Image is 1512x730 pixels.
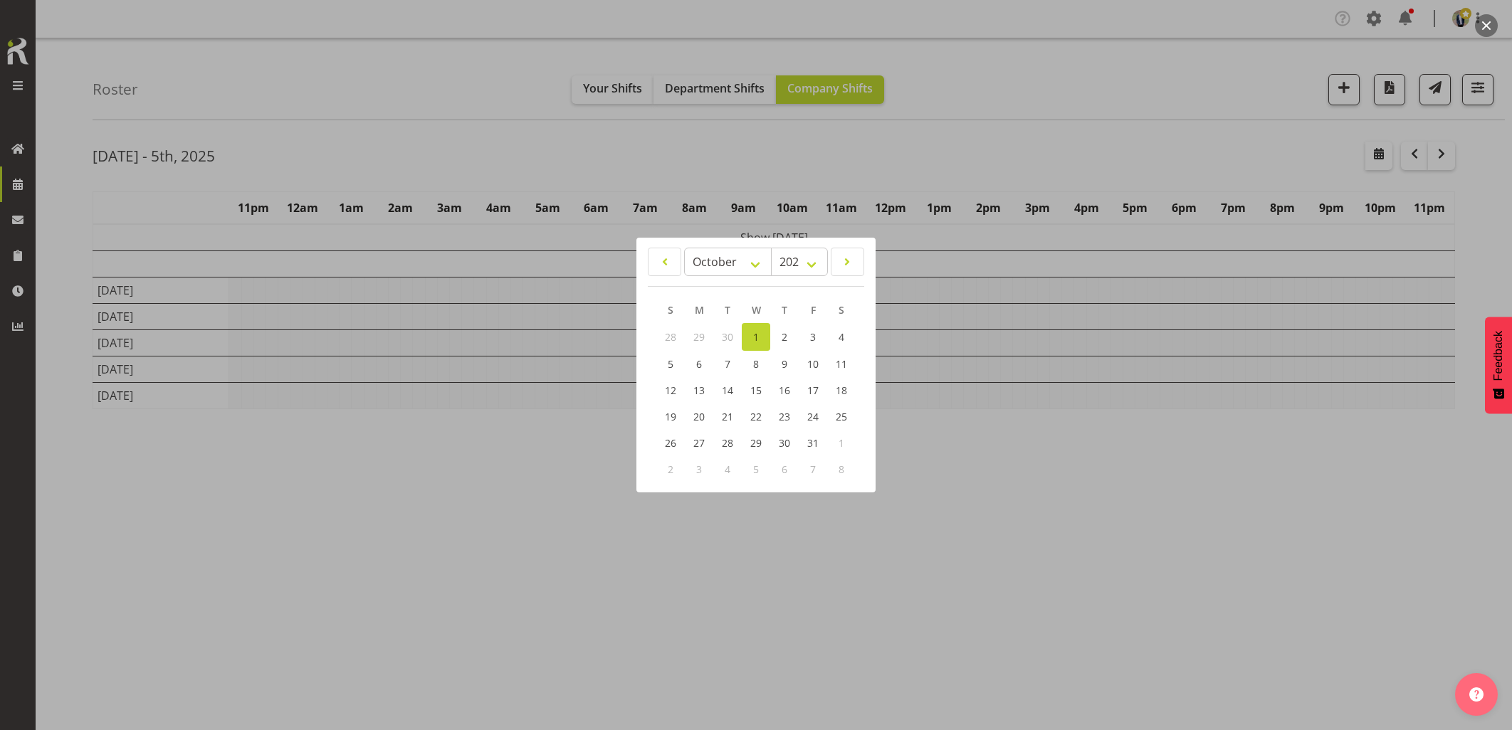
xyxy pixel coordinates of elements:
[839,330,844,344] span: 4
[725,357,730,371] span: 7
[668,303,673,317] span: S
[725,303,730,317] span: T
[753,462,759,476] span: 5
[665,330,676,344] span: 28
[693,410,705,423] span: 20
[779,383,790,397] span: 16
[668,357,673,371] span: 5
[810,462,816,476] span: 7
[1485,317,1512,413] button: Feedback - Show survey
[807,436,819,450] span: 31
[782,330,787,344] span: 2
[836,357,847,371] span: 11
[836,410,847,423] span: 25
[839,436,844,450] span: 1
[779,410,790,423] span: 23
[753,357,759,371] span: 8
[665,383,676,397] span: 12
[1469,687,1484,702] img: help-xxl-2.png
[752,303,761,317] span: W
[779,436,790,450] span: 30
[836,383,847,397] span: 18
[782,303,787,317] span: T
[753,330,759,344] span: 1
[693,436,705,450] span: 27
[782,357,787,371] span: 9
[722,330,733,344] span: 30
[693,330,705,344] span: 29
[722,410,733,423] span: 21
[693,383,705,397] span: 13
[807,357,819,371] span: 10
[839,462,844,476] span: 8
[668,462,673,476] span: 2
[839,303,844,317] span: S
[1492,331,1505,381] span: Feedback
[725,462,730,476] span: 4
[750,383,762,397] span: 15
[665,436,676,450] span: 26
[807,410,819,423] span: 24
[695,303,704,317] span: M
[811,303,816,317] span: F
[696,357,702,371] span: 6
[750,410,762,423] span: 22
[722,383,733,397] span: 14
[810,330,816,344] span: 3
[665,410,676,423] span: 19
[750,436,762,450] span: 29
[722,436,733,450] span: 28
[807,383,819,397] span: 17
[782,462,787,476] span: 6
[696,462,702,476] span: 3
